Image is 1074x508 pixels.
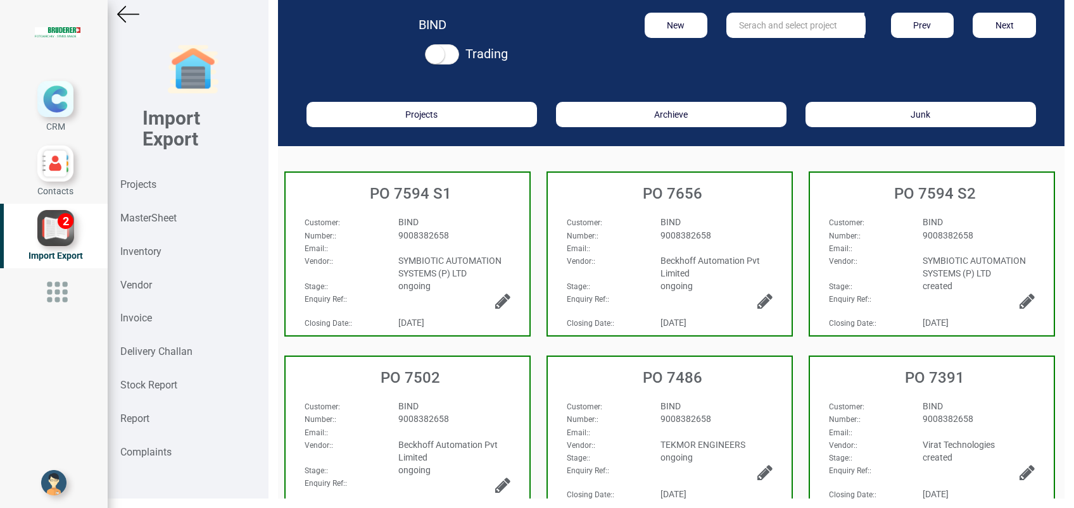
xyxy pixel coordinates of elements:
[923,281,952,291] span: created
[660,489,686,499] span: [DATE]
[305,415,336,424] span: :
[419,17,446,32] strong: BIND
[556,102,787,127] button: Archieve
[567,282,590,291] span: :
[567,319,612,328] strong: Closing Date:
[829,490,875,499] strong: Closing Date:
[923,230,973,240] span: 9008382658
[829,282,852,291] span: :
[46,121,65,132] span: CRM
[398,318,424,328] span: [DATE]
[567,232,597,240] strong: Number:
[120,178,156,190] strong: Projects
[923,256,1026,278] span: SYMBIOTIC AUTOMATION SYSTEMS (P) LTD
[567,466,607,475] strong: Enquiry Ref:
[923,440,995,450] span: Virat Technologies
[554,185,792,202] h3: PO 7656
[567,428,590,437] span: :
[923,401,943,411] span: BIND
[305,479,347,488] span: :
[805,102,1036,127] button: Junk
[398,217,419,227] span: BIND
[292,369,529,386] h3: PO 7502
[567,466,609,475] span: :
[829,244,852,253] span: :
[567,490,612,499] strong: Closing Date:
[398,414,449,424] span: 9008382658
[305,428,326,437] strong: Email:
[120,279,152,291] strong: Vendor
[645,13,708,38] button: New
[305,232,336,240] span: :
[305,218,340,227] span: :
[120,245,161,257] strong: Inventory
[37,186,73,196] span: Contacts
[58,213,73,229] div: 2
[816,185,1054,202] h3: PO 7594 S2
[120,345,193,357] strong: Delivery Challan
[120,212,177,224] strong: MasterSheet
[567,490,614,499] span: :
[660,281,693,291] span: ongoing
[660,217,681,227] span: BIND
[398,230,449,240] span: 9008382658
[829,257,857,266] span: :
[305,402,338,411] strong: Customer
[305,319,352,328] span: :
[305,257,333,266] span: :
[567,402,602,411] span: :
[120,379,177,391] strong: Stock Report
[829,441,857,450] span: :
[305,479,345,488] strong: Enquiry Ref:
[829,244,850,253] strong: Email:
[829,402,864,411] span: :
[923,452,952,462] span: created
[28,251,83,261] span: Import Export
[305,295,347,304] span: :
[567,428,588,437] strong: Email:
[305,282,328,291] span: :
[829,454,852,462] span: :
[567,282,588,291] strong: Stage:
[567,244,590,253] span: :
[567,441,593,450] strong: Vendor:
[660,318,686,328] span: [DATE]
[305,257,331,266] strong: Vendor:
[829,218,864,227] span: :
[829,295,869,304] strong: Enquiry Ref:
[567,415,597,424] strong: Number:
[168,44,218,95] img: garage-closed.png
[829,490,876,499] span: :
[305,295,345,304] strong: Enquiry Ref:
[120,412,149,424] strong: Report
[567,295,607,304] strong: Enquiry Ref:
[567,232,598,240] span: :
[398,256,502,278] span: SYMBIOTIC AUTOMATION SYSTEMS (P) LTD
[142,107,200,150] b: Import Export
[305,282,326,291] strong: Stage:
[567,454,588,462] strong: Stage:
[726,13,864,38] input: Serach and select project
[305,218,338,227] strong: Customer
[660,440,745,450] span: TEKMOR ENGINEERS
[829,415,861,424] span: :
[567,402,600,411] strong: Customer
[829,319,875,328] strong: Closing Date:
[567,319,614,328] span: :
[567,218,602,227] span: :
[306,102,537,127] button: Projects
[305,441,333,450] span: :
[567,244,588,253] strong: Email:
[305,319,350,328] strong: Closing Date:
[829,428,852,437] span: :
[829,466,869,475] strong: Enquiry Ref:
[398,281,431,291] span: ongoing
[305,466,326,475] strong: Stage:
[120,312,152,324] strong: Invoice
[398,440,498,462] span: Beckhoff Automation Pvt Limited
[829,454,850,462] strong: Stage:
[305,402,340,411] span: :
[829,232,861,240] span: :
[465,46,508,61] strong: Trading
[973,13,1036,38] button: Next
